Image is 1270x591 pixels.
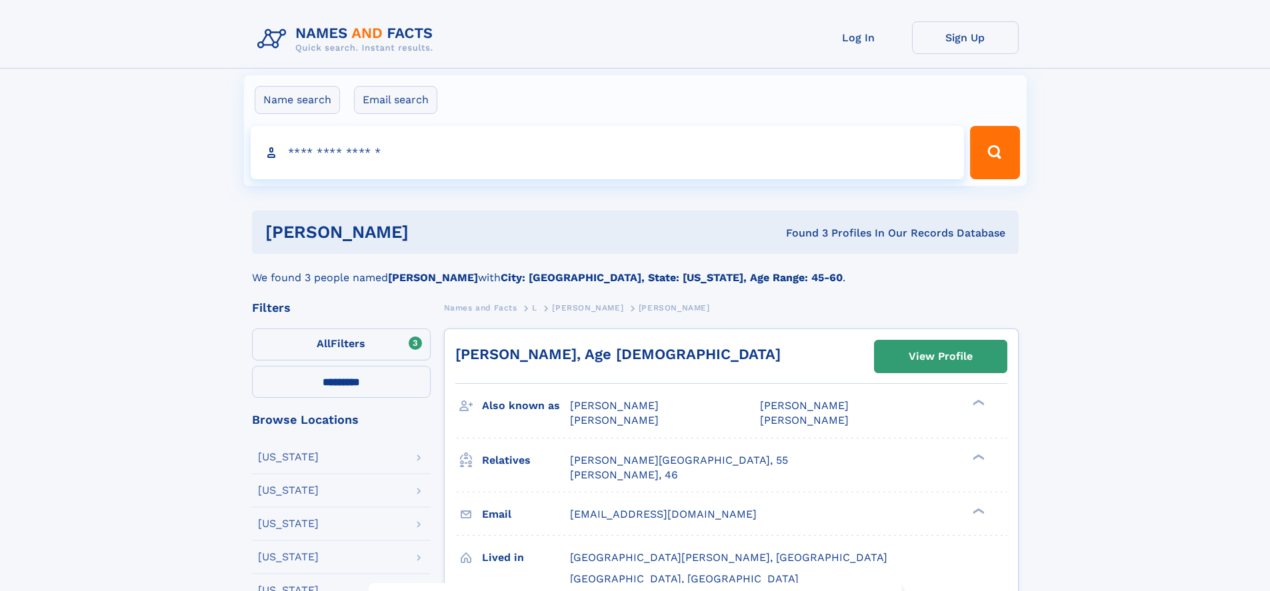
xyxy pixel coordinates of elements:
a: L [532,299,537,316]
h3: Lived in [482,546,570,569]
h3: Relatives [482,449,570,472]
div: [US_STATE] [258,485,319,496]
span: [GEOGRAPHIC_DATA][PERSON_NAME], [GEOGRAPHIC_DATA] [570,551,887,564]
span: [PERSON_NAME] [760,414,849,426]
a: Names and Facts [444,299,517,316]
span: [PERSON_NAME] [552,303,623,312]
a: [PERSON_NAME] [552,299,623,316]
a: Sign Up [912,21,1019,54]
span: [GEOGRAPHIC_DATA], [GEOGRAPHIC_DATA] [570,572,799,585]
div: [US_STATE] [258,518,319,529]
h3: Email [482,503,570,526]
span: [EMAIL_ADDRESS][DOMAIN_NAME] [570,508,757,520]
label: Name search [255,86,340,114]
label: Filters [252,328,431,360]
a: Log In [805,21,912,54]
h1: [PERSON_NAME] [265,224,597,241]
div: [US_STATE] [258,452,319,462]
div: Found 3 Profiles In Our Records Database [597,226,1005,241]
span: All [317,337,331,350]
div: We found 3 people named with . [252,254,1019,286]
img: Logo Names and Facts [252,21,444,57]
b: [PERSON_NAME] [388,271,478,284]
b: City: [GEOGRAPHIC_DATA], State: [US_STATE], Age Range: 45-60 [501,271,843,284]
span: L [532,303,537,312]
div: View Profile [909,341,973,372]
div: ❯ [969,506,985,515]
span: [PERSON_NAME] [760,399,849,412]
input: search input [251,126,965,179]
h3: Also known as [482,394,570,417]
a: View Profile [875,340,1007,372]
a: [PERSON_NAME], 46 [570,468,678,482]
span: [PERSON_NAME] [639,303,710,312]
a: [PERSON_NAME], Age [DEMOGRAPHIC_DATA] [455,346,781,362]
button: Search Button [970,126,1019,179]
div: ❯ [969,452,985,461]
div: [US_STATE] [258,552,319,562]
span: [PERSON_NAME] [570,399,659,412]
div: Browse Locations [252,414,431,426]
a: [PERSON_NAME][GEOGRAPHIC_DATA], 55 [570,453,788,468]
div: ❯ [969,398,985,407]
label: Email search [354,86,437,114]
span: [PERSON_NAME] [570,414,659,426]
div: Filters [252,302,431,314]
